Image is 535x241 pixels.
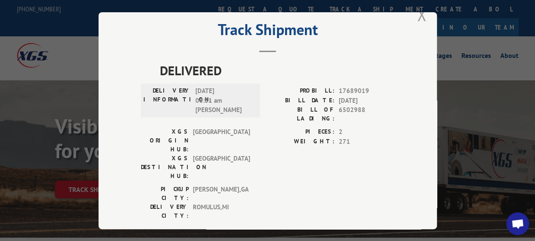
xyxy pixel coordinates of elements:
div: Open chat [506,212,529,235]
label: DELIVERY CITY: [141,203,189,220]
label: WEIGHT: [268,137,335,146]
label: BILL OF LADING: [268,105,335,123]
span: 6502988 [339,105,395,123]
span: [PERSON_NAME] , GA [193,185,250,203]
label: DELIVERY INFORMATION: [143,86,191,115]
span: 2 [339,127,395,137]
label: BILL DATE: [268,96,335,105]
span: 17689019 [339,86,395,96]
label: PROBILL: [268,86,335,96]
label: PICKUP CITY: [141,185,189,203]
button: Close modal [417,3,426,26]
span: [DATE] 08:51 am [PERSON_NAME] [195,86,252,115]
h2: Track Shipment [141,24,395,40]
label: PIECES: [268,127,335,137]
label: XGS ORIGIN HUB: [141,127,189,154]
span: [GEOGRAPHIC_DATA] [193,154,250,181]
span: DELIVERED [160,61,395,80]
span: ROMULUS , MI [193,203,250,220]
span: 271 [339,137,395,146]
span: [GEOGRAPHIC_DATA] [193,127,250,154]
span: [DATE] [339,96,395,105]
label: XGS DESTINATION HUB: [141,154,189,181]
